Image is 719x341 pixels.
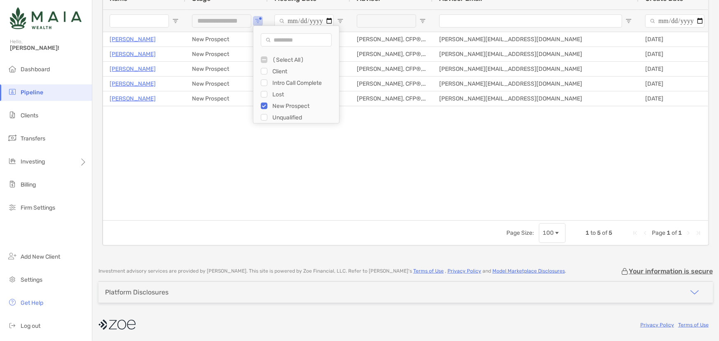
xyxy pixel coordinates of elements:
span: to [590,229,596,236]
img: dashboard icon [7,64,17,74]
img: get-help icon [7,297,17,307]
a: Model Marketplace Disclosures [492,268,565,274]
div: New Prospect [185,32,268,47]
span: of [602,229,607,236]
div: [PERSON_NAME], CFP®, CDFA® [350,32,433,47]
button: Open Filter Menu [419,18,426,24]
div: [PERSON_NAME], CFP®, CDFA® [350,91,433,106]
button: Open Filter Menu [255,18,261,24]
span: 1 [586,229,589,236]
img: transfers icon [7,133,17,143]
a: [PERSON_NAME] [110,93,156,104]
p: Investment advisory services are provided by [PERSON_NAME] . This site is powered by Zoe Financia... [98,268,566,274]
span: 1 [678,229,682,236]
span: Log out [21,322,40,329]
button: Open Filter Menu [625,18,632,24]
a: [PERSON_NAME] [110,49,156,59]
span: 1 [667,229,670,236]
a: [PERSON_NAME] [110,34,156,44]
span: Get Help [21,299,43,306]
input: Create Date Filter Input [645,14,705,28]
div: [PERSON_NAME], CFP®, CDFA® [350,47,433,61]
div: Page Size [539,223,566,243]
span: Pipeline [21,89,43,96]
span: Dashboard [21,66,50,73]
div: Page Size: [506,229,534,236]
span: 5 [609,229,612,236]
img: investing icon [7,156,17,166]
div: New Prospect [185,47,268,61]
a: Terms of Use [413,268,444,274]
a: Privacy Policy [640,322,674,328]
a: [PERSON_NAME] [110,64,156,74]
span: Page [652,229,665,236]
div: Client [272,68,334,75]
img: settings icon [7,274,17,284]
div: [PERSON_NAME], CFP®, CDFA® [350,77,433,91]
a: [PERSON_NAME] [110,79,156,89]
span: [PERSON_NAME]! [10,44,87,51]
div: Previous Page [642,230,649,236]
span: Clients [21,112,38,119]
div: Intro Call Complete [272,79,334,86]
div: 100 [543,229,554,236]
span: of [672,229,677,236]
div: Column Filter [253,26,340,124]
img: logout icon [7,320,17,330]
div: [PERSON_NAME][EMAIL_ADDRESS][DOMAIN_NAME] [433,62,639,76]
div: New Prospect [185,91,268,106]
div: Next Page [685,230,692,236]
div: New Prospect [185,62,268,76]
img: company logo [98,315,136,334]
div: Unqualified [272,114,334,121]
div: [PERSON_NAME], CFP®, CDFA® [350,62,433,76]
a: Privacy Policy [447,268,481,274]
div: [PERSON_NAME][EMAIL_ADDRESS][DOMAIN_NAME] [433,91,639,106]
div: [PERSON_NAME][EMAIL_ADDRESS][DOMAIN_NAME] [433,77,639,91]
div: (Select All) [272,56,334,63]
img: add_new_client icon [7,251,17,261]
div: Platform Disclosures [105,288,169,296]
div: Last Page [695,230,702,236]
input: Advisor Email Filter Input [439,14,622,28]
div: First Page [632,230,639,236]
div: New Prospect [185,77,268,91]
div: [PERSON_NAME][EMAIL_ADDRESS][DOMAIN_NAME] [433,47,639,61]
button: Open Filter Menu [172,18,179,24]
img: Zoe Logo [10,3,82,33]
button: Open Filter Menu [708,18,714,24]
div: Filter List [253,54,339,123]
div: Lost [272,91,334,98]
span: Add New Client [21,253,60,260]
p: Your information is secure [629,267,713,275]
span: 5 [597,229,601,236]
img: clients icon [7,110,17,120]
div: [PERSON_NAME][EMAIL_ADDRESS][DOMAIN_NAME] [433,32,639,47]
div: New Prospect [272,103,334,110]
input: Name Filter Input [110,14,169,28]
span: Settings [21,276,42,283]
span: Firm Settings [21,204,55,211]
span: Investing [21,158,45,165]
span: Transfers [21,135,45,142]
input: Search filter values [261,33,332,47]
input: Meeting Date Filter Input [274,14,334,28]
img: billing icon [7,179,17,189]
img: icon arrow [690,287,700,297]
button: Open Filter Menu [337,18,344,24]
img: firm-settings icon [7,202,17,212]
a: Terms of Use [678,322,709,328]
span: Billing [21,181,36,188]
img: pipeline icon [7,87,17,97]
